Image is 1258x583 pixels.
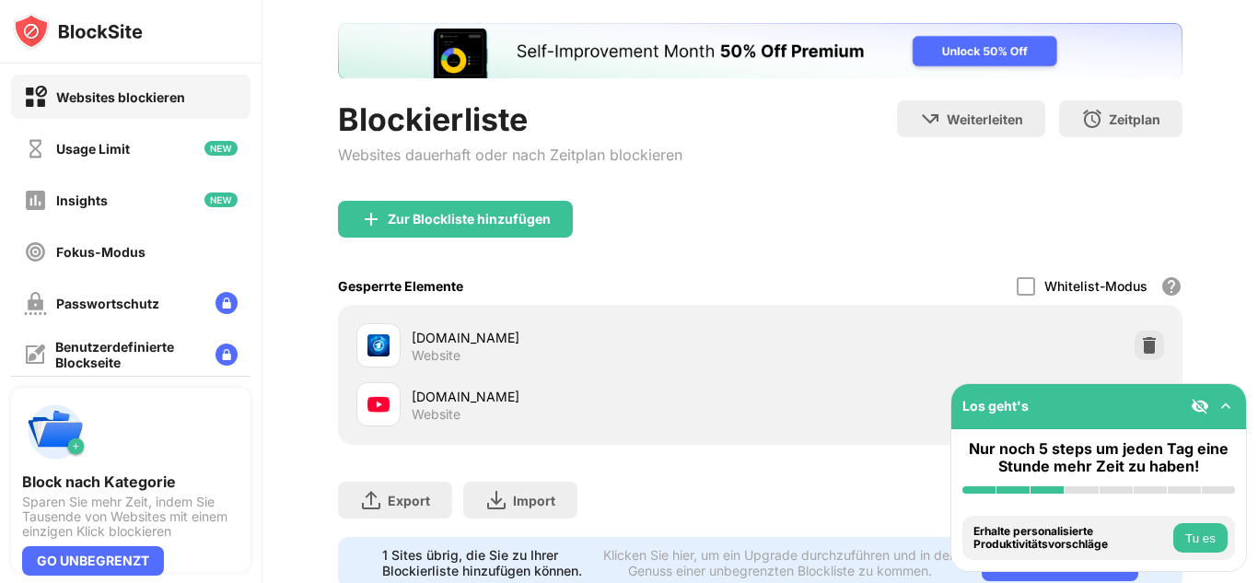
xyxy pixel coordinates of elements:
img: favicons [367,393,390,415]
div: [DOMAIN_NAME] [412,387,761,406]
div: Website [412,347,460,364]
div: Website [412,406,460,423]
div: Usage Limit [56,141,130,157]
div: Nur noch 5 steps um jeden Tag eine Stunde mehr Zeit zu haben! [962,440,1235,475]
img: lock-menu.svg [215,344,238,366]
img: omni-setup-toggle.svg [1217,397,1235,415]
img: lock-menu.svg [215,292,238,314]
img: block-on.svg [24,86,47,109]
div: Insights [56,192,108,208]
div: GO UNBEGRENZT [22,546,164,576]
div: Zur Blockliste hinzufügen [388,212,551,227]
div: Erhalte personalisierte Produktivitätsvorschläge [973,525,1169,552]
div: Export [388,493,430,508]
button: Tu es [1173,523,1228,553]
img: favicons [367,334,390,356]
img: time-usage-off.svg [24,137,47,160]
div: Gesperrte Elemente [338,278,463,294]
div: [DOMAIN_NAME] [412,328,761,347]
img: logo-blocksite.svg [13,13,143,50]
img: insights-off.svg [24,189,47,212]
div: Whitelist-Modus [1044,278,1147,294]
div: Websites blockieren [56,89,185,105]
div: Block nach Kategorie [22,472,239,491]
div: Passwortschutz [56,296,159,311]
div: Sparen Sie mehr Zeit, indem Sie Tausende von Websites mit einem einzigen Klick blockieren [22,495,239,539]
div: Zeitplan [1109,111,1160,127]
div: Klicken Sie hier, um ein Upgrade durchzuführen und in den Genuss einer unbegrenzten Blockliste zu... [600,547,960,578]
div: Weiterleiten [947,111,1023,127]
iframe: Banner [338,23,1182,78]
div: Fokus-Modus [56,244,146,260]
img: focus-off.svg [24,240,47,263]
div: Websites dauerhaft oder nach Zeitplan blockieren [338,146,682,164]
img: password-protection-off.svg [24,292,47,315]
div: Blockierliste [338,100,682,138]
img: push-categories.svg [22,399,88,465]
img: customize-block-page-off.svg [24,344,46,366]
div: Los geht's [962,398,1029,414]
div: 1 Sites übrig, die Sie zu Ihrer Blockierliste hinzufügen können. [382,547,588,578]
div: Import [513,493,555,508]
img: eye-not-visible.svg [1191,397,1209,415]
img: new-icon.svg [204,141,238,156]
img: new-icon.svg [204,192,238,207]
div: Benutzerdefinierte Blockseite [55,339,201,370]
